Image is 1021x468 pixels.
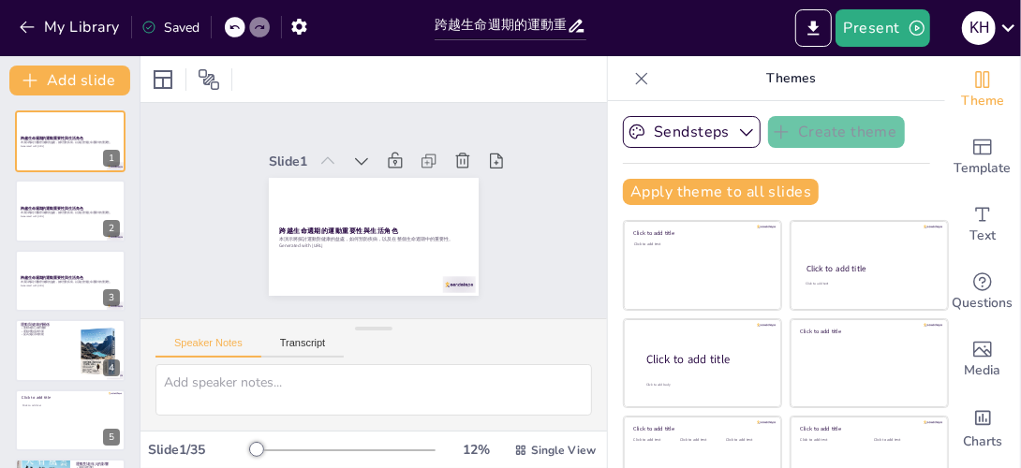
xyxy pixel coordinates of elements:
div: Add images, graphics, shapes or video [945,326,1020,393]
div: 1 [15,110,126,172]
div: 3 [15,250,126,312]
button: Add slide [9,66,130,95]
strong: 跨越生命週期的運動重要性與生活角色 [280,177,388,244]
div: Click to add title [646,352,766,368]
button: Present [836,9,929,47]
div: 5 [103,429,120,446]
span: Template [954,158,1012,179]
button: Sendsteps [623,116,761,148]
div: Click to add text [801,438,860,443]
span: Theme [961,91,1004,111]
div: 5 [15,389,126,451]
div: Get real-time input from your audience [945,258,1020,326]
div: Click to add title [634,230,768,238]
div: 4 [15,319,126,381]
p: 本演示將探討運動對健康的益處，如何預防疾病，以及在整個生命週期中的重要性。 [21,211,120,214]
div: 4 [103,359,120,376]
p: 運動改善心血管健康 [21,327,70,330]
div: Click to add text [874,438,933,443]
p: Generated with [URL] [21,214,120,218]
div: 2 [103,220,120,237]
span: Questions [953,293,1014,314]
div: Layout [148,65,178,95]
input: Insert title [435,12,567,39]
div: Slide 1 [303,108,346,142]
span: Text [969,226,996,246]
strong: 跨越生命週期的運動重要性與生活角色 [21,275,83,280]
div: 2 [15,180,126,241]
button: Speaker Notes [155,337,261,358]
p: 提高免疫系統功能 [21,333,70,337]
div: Click to add text [634,242,768,247]
div: Click to add title [634,426,768,433]
div: K H [962,11,996,45]
button: My Library [14,12,127,42]
div: Add charts and graphs [945,393,1020,461]
strong: 跨越生命週期的運動重要性與生活角色 [21,136,83,140]
span: Single View [531,443,596,458]
p: 運動對老年人的影響 [76,461,120,467]
div: 1 [103,150,120,167]
p: Generated with [URL] [21,284,120,287]
button: Transcript [261,337,345,358]
p: Generated with [URL] [273,191,439,291]
div: Add ready made slides [945,124,1020,191]
div: Saved [141,19,200,37]
div: Click to add title [801,426,935,433]
span: Click to add text [22,403,41,407]
button: K H [962,9,996,47]
span: Charts [963,431,1002,452]
div: Change the overall theme [945,56,1020,124]
div: Add text boxes [945,191,1020,258]
div: Click to add body [646,383,764,388]
div: Click to add text [806,282,930,286]
p: 本演示將探討運動對健康的益處，如何預防疾病，以及在整個生命週期中的重要性。 [21,280,120,284]
div: 3 [103,289,120,306]
p: 本演示將探討運動對健康的益處，如何預防疾病，以及在整個生命週期中的重要性。 [276,185,443,285]
button: Create theme [768,116,905,148]
span: Position [198,68,220,91]
strong: 跨越生命週期的運動重要性與生活角色 [21,205,83,210]
span: Media [965,360,1001,381]
div: Click to add text [680,438,722,443]
div: Slide 1 / 35 [148,441,256,459]
div: Click to add text [634,438,676,443]
p: 運動與健康的關係 [21,322,70,328]
p: Themes [657,56,926,101]
p: 運動增強肌肉力量 [21,329,70,333]
div: Click to add title [801,328,935,335]
div: Click to add title [806,263,931,274]
p: 本演示將探討運動對健康的益處，如何預防疾病，以及在整個生命週期中的重要性。 [21,141,120,145]
p: Generated with [URL] [21,144,120,148]
span: Click to add title [22,394,51,400]
div: 12 % [454,441,499,459]
button: Apply theme to all slides [623,179,819,205]
button: Export to PowerPoint [795,9,832,47]
div: Click to add text [726,438,768,443]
